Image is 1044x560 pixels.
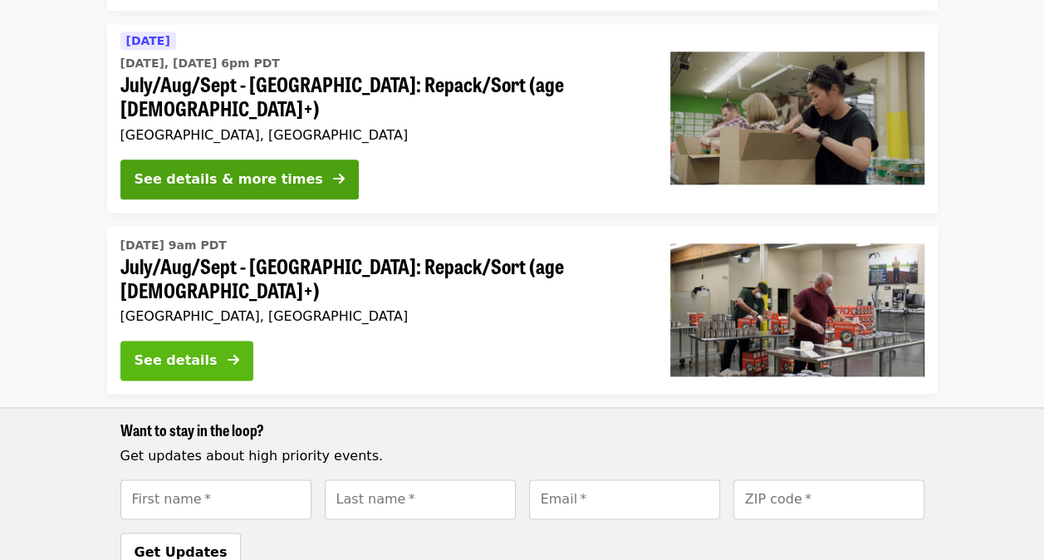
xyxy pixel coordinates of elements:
input: [object Object] [325,479,516,519]
div: [GEOGRAPHIC_DATA], [GEOGRAPHIC_DATA] [120,308,644,324]
span: July/Aug/Sept - [GEOGRAPHIC_DATA]: Repack/Sort (age [DEMOGRAPHIC_DATA]+) [120,72,644,120]
span: [DATE] [126,34,170,47]
input: [object Object] [733,479,924,519]
input: [object Object] [120,479,311,519]
img: July/Aug/Sept - Portland: Repack/Sort (age 8+) organized by Oregon Food Bank [670,52,924,184]
a: See details for "July/Aug/Sept - Portland: Repack/Sort (age 16+)" [107,226,938,395]
span: July/Aug/Sept - [GEOGRAPHIC_DATA]: Repack/Sort (age [DEMOGRAPHIC_DATA]+) [120,254,644,302]
div: [GEOGRAPHIC_DATA], [GEOGRAPHIC_DATA] [120,127,644,143]
a: See details for "July/Aug/Sept - Portland: Repack/Sort (age 8+)" [107,24,938,213]
input: [object Object] [529,479,720,519]
img: July/Aug/Sept - Portland: Repack/Sort (age 16+) organized by Oregon Food Bank [670,243,924,376]
time: [DATE], [DATE] 6pm PDT [120,55,280,72]
span: Get Updates [135,544,228,560]
div: See details [135,351,218,371]
span: Get updates about high priority events. [120,448,383,464]
i: arrow-right icon [228,352,239,368]
button: See details & more times [120,160,359,199]
span: Want to stay in the loop? [120,419,264,440]
div: See details & more times [135,169,323,189]
button: See details [120,341,253,381]
time: [DATE] 9am PDT [120,237,227,254]
i: arrow-right icon [333,171,345,187]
